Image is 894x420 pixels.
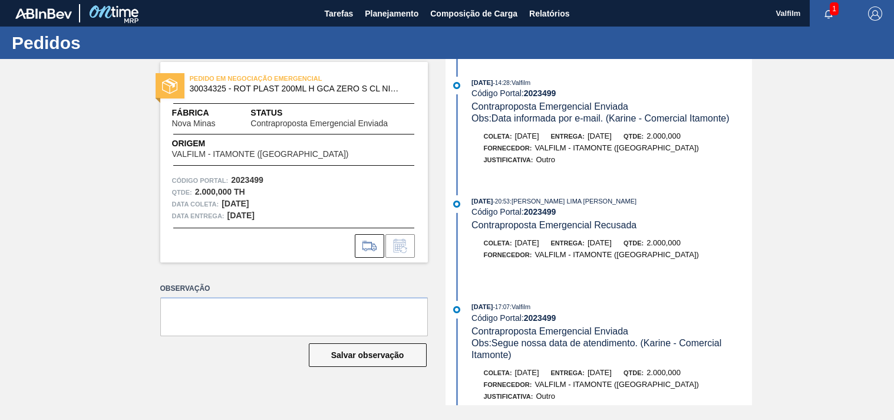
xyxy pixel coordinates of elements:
span: Tarefas [324,6,353,21]
span: Fornecedor: [484,381,532,388]
div: Código Portal: [471,207,751,216]
button: Salvar observação [309,343,427,367]
span: Coleta: [484,239,512,247]
span: Obs: Data informada por e-mail. (Karine - Comercial Itamonte) [471,113,730,123]
span: 30034325 - ROT PLAST 200ML H GCA ZERO S CL NIV25 [190,84,404,93]
label: Observação [160,280,428,297]
div: Ir para Composição de Carga [355,234,384,258]
span: Contraproposta Emergencial Enviada [471,326,628,336]
div: Informar alteração no pedido [385,234,415,258]
img: atual [453,306,460,313]
span: Justificativa: [484,156,533,163]
span: VALFILM - ITAMONTE ([GEOGRAPHIC_DATA]) [535,250,699,259]
span: Planejamento [365,6,418,21]
span: - 20:53 [493,198,510,205]
span: Data coleta: [172,198,219,210]
span: 1 [830,2,839,15]
span: Fornecedor: [484,251,532,258]
span: [DATE] [471,198,493,205]
span: - 14:28 [493,80,510,86]
span: Outro [536,392,555,401]
span: : Valfilm [510,303,530,310]
span: Qtde: [624,239,644,247]
span: Obs: Segue nossa data de atendimento. (Karine - Comercial Itamonte) [471,338,724,360]
button: Notificações [810,5,847,22]
span: Status [250,107,415,119]
img: status [162,78,177,94]
span: Fornecedor: [484,145,532,152]
span: [DATE] [515,368,539,377]
span: Contraproposta Emergencial Enviada [250,119,388,128]
img: Logout [868,6,882,21]
span: Entrega: [551,369,585,376]
span: [DATE] [588,132,612,140]
span: Fábrica [172,107,251,119]
span: : [PERSON_NAME] LIMA [PERSON_NAME] [510,198,636,205]
strong: [DATE] [227,211,255,220]
span: Entrega: [551,239,585,247]
strong: 2023499 [524,207,556,216]
span: Origem [172,137,382,150]
h1: Pedidos [12,36,221,50]
span: : Valfilm [510,79,530,86]
strong: [DATE] [222,199,249,208]
img: atual [453,82,460,89]
span: Coleta: [484,369,512,376]
strong: 2023499 [231,175,263,185]
span: Coleta: [484,133,512,140]
strong: 2023499 [524,88,556,98]
div: Código Portal: [471,313,751,323]
span: PEDIDO EM NEGOCIAÇÃO EMERGENCIAL [190,73,355,84]
span: Data entrega: [172,210,225,222]
span: Composição de Carga [430,6,517,21]
span: Qtde: [624,133,644,140]
span: Contraproposta Emergencial Recusada [471,220,636,230]
span: - 17:07 [493,304,510,310]
span: Justificativa: [484,393,533,400]
span: Qtde : [172,186,192,198]
span: Entrega: [551,133,585,140]
div: Código Portal: [471,88,751,98]
span: Código Portal: [172,175,229,186]
strong: 2023499 [524,313,556,323]
img: TNhmsLtSVTkK8tSr43FrP2fwEKptu5GPRR3wAAAABJRU5ErkJggg== [15,8,72,19]
span: 2.000,000 [646,238,681,247]
span: [DATE] [588,368,612,377]
span: 2.000,000 [646,368,681,377]
span: [DATE] [471,303,493,310]
span: Contraproposta Emergencial Enviada [471,101,628,111]
span: VALFILM - ITAMONTE ([GEOGRAPHIC_DATA]) [535,380,699,389]
span: [DATE] [588,238,612,247]
span: [DATE] [471,79,493,86]
span: VALFILM - ITAMONTE ([GEOGRAPHIC_DATA]) [535,143,699,152]
span: Outro [536,155,555,164]
strong: 2.000,000 TH [195,187,245,196]
span: [DATE] [515,238,539,247]
span: [DATE] [515,132,539,140]
span: Nova Minas [172,119,216,128]
span: Relatórios [529,6,569,21]
span: Qtde: [624,369,644,376]
img: atual [453,201,460,208]
span: VALFILM - ITAMONTE ([GEOGRAPHIC_DATA]) [172,150,349,159]
span: 2.000,000 [646,132,681,140]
